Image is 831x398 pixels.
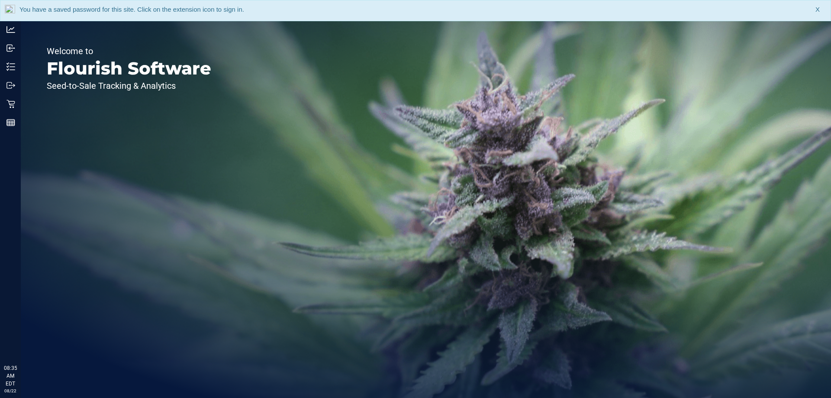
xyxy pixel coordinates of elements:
img: notLoggedInIcon.png [5,5,15,16]
inline-svg: Inbound [6,44,15,52]
p: Flourish Software [47,60,211,77]
inline-svg: Inventory [6,62,15,71]
p: Welcome to [47,47,211,55]
inline-svg: Analytics [6,25,15,34]
inline-svg: Retail [6,100,15,108]
span: You have a saved password for this site. Click on the extension icon to sign in. [19,6,244,13]
span: X [815,5,820,15]
p: 08:35 AM EDT [4,364,17,388]
inline-svg: Outbound [6,81,15,90]
p: Seed-to-Sale Tracking & Analytics [47,81,211,90]
inline-svg: Reports [6,118,15,127]
p: 08/22 [4,388,17,394]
